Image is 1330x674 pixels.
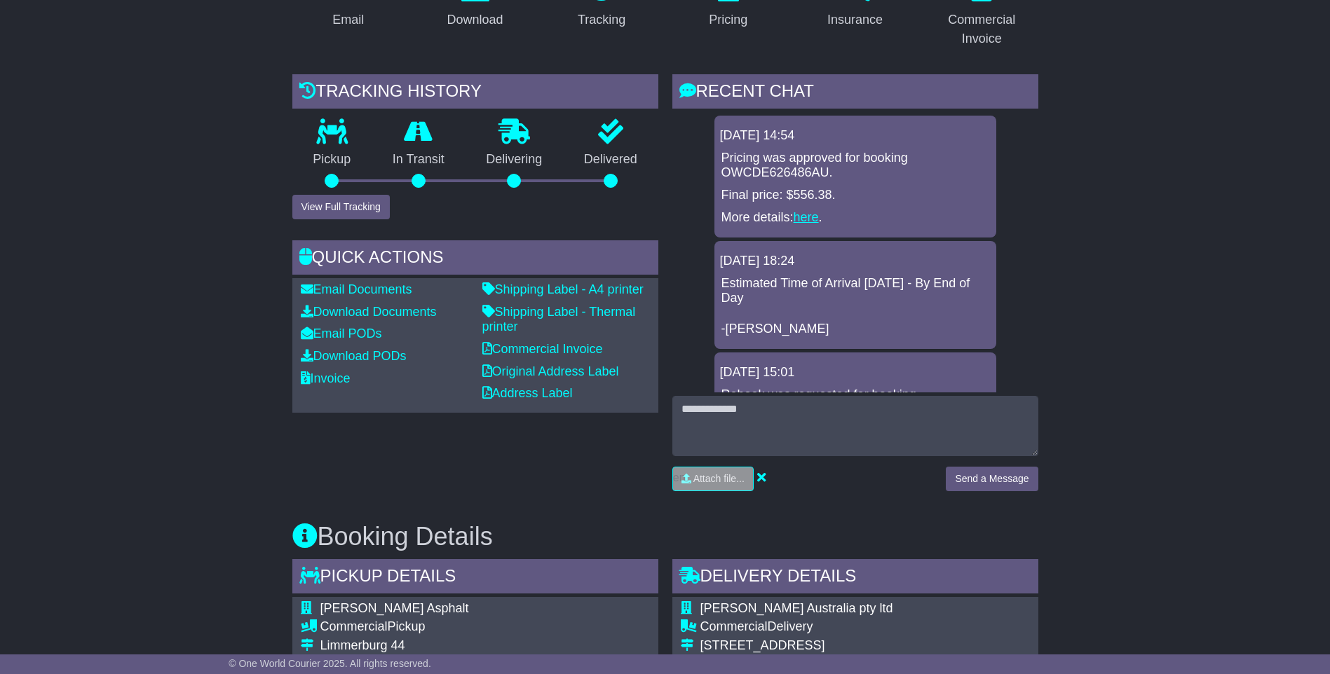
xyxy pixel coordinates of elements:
[720,365,991,380] div: [DATE] 15:01
[563,152,658,167] p: Delivered
[482,342,603,356] a: Commercial Invoice
[466,152,564,167] p: Delivering
[672,559,1038,597] div: Delivery Details
[578,11,625,29] div: Tracking
[332,11,364,29] div: Email
[935,11,1029,48] div: Commercial Invoice
[292,74,658,112] div: Tracking history
[482,282,644,296] a: Shipping Label - A4 printer
[301,282,412,296] a: Email Documents
[301,371,351,385] a: Invoice
[827,11,883,29] div: Insurance
[320,619,650,635] div: Pickup
[301,349,407,363] a: Download PODs
[482,386,573,400] a: Address Label
[372,152,466,167] p: In Transit
[721,276,989,336] p: Estimated Time of Arrival [DATE] - By End of Day -[PERSON_NAME]
[320,638,650,654] div: Limmerburg 44
[229,658,431,669] span: © One World Courier 2025. All rights reserved.
[301,305,437,319] a: Download Documents
[700,601,893,615] span: [PERSON_NAME] Australia pty ltd
[482,305,636,334] a: Shipping Label - Thermal printer
[482,364,619,378] a: Original Address Label
[292,523,1038,551] h3: Booking Details
[292,152,372,167] p: Pickup
[721,210,989,226] p: More details: .
[700,638,1018,654] div: [STREET_ADDRESS]
[320,601,469,615] span: [PERSON_NAME] Asphalt
[292,240,658,278] div: Quick Actions
[447,11,503,29] div: Download
[672,74,1038,112] div: RECENT CHAT
[720,254,991,269] div: [DATE] 18:24
[320,619,388,633] span: Commercial
[700,619,768,633] span: Commercial
[794,210,819,224] a: here
[721,151,989,181] p: Pricing was approved for booking OWCDE626486AU.
[946,467,1038,491] button: Send a Message
[292,195,390,219] button: View Full Tracking
[301,326,382,341] a: Email PODs
[292,559,658,597] div: Pickup Details
[721,387,989,418] p: Rebook was requested for booking OWCDE626486AU .
[700,619,1018,635] div: Delivery
[721,188,989,203] p: Final price: $556.38.
[709,11,747,29] div: Pricing
[720,128,991,144] div: [DATE] 14:54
